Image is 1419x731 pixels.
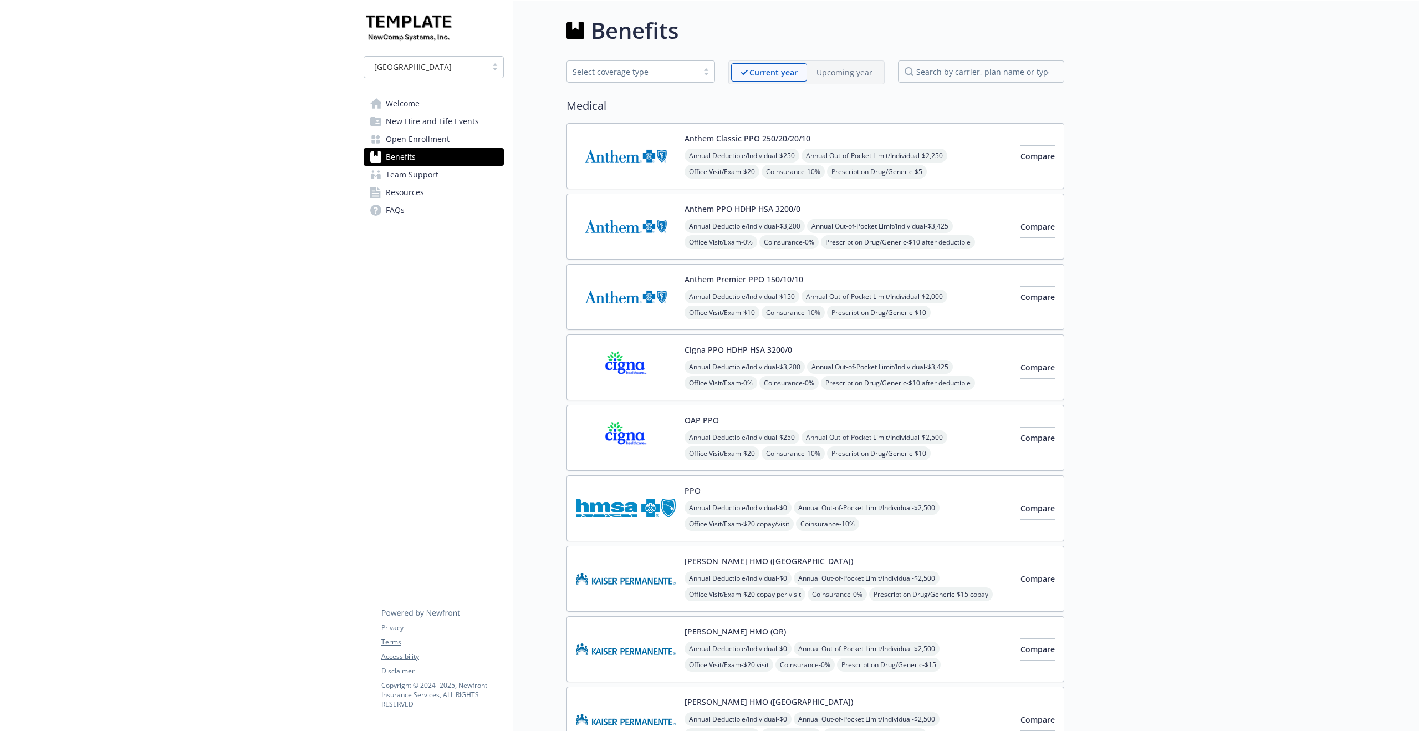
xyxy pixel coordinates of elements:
span: Office Visit/Exam - 0% [685,235,757,249]
button: Compare [1020,568,1055,590]
span: Team Support [386,166,438,184]
h1: Benefits [591,14,678,47]
a: New Hire and Life Events [364,113,504,130]
span: Compare [1020,714,1055,725]
span: Annual Out-of-Pocket Limit/Individual - $3,425 [807,360,953,374]
a: Disclaimer [381,666,503,676]
a: Accessibility [381,652,503,662]
span: Coinsurance - 0% [759,376,819,390]
span: Coinsurance - 10% [762,446,825,460]
span: Coinsurance - 10% [762,165,825,179]
span: Annual Deductible/Individual - $3,200 [685,360,805,374]
span: Compare [1020,151,1055,161]
span: Office Visit/Exam - 0% [685,376,757,390]
span: Annual Deductible/Individual - $0 [685,712,792,726]
button: Anthem Premier PPO 150/10/10 [685,273,803,285]
span: Prescription Drug/Generic - $5 [827,165,927,179]
img: Anthem Blue Cross carrier logo [576,273,676,321]
span: Annual Deductible/Individual - $250 [685,149,799,163]
span: Office Visit/Exam - $20 [685,446,759,460]
a: Team Support [364,166,504,184]
img: CIGNA carrier logo [576,414,676,461]
span: Annual Out-of-Pocket Limit/Individual - $2,500 [802,430,947,444]
span: Compare [1020,433,1055,443]
img: Kaiser Permanente Insurance Company carrier logo [576,555,676,602]
button: Compare [1020,498,1055,520]
span: Coinsurance - 0% [759,235,819,249]
img: Anthem Blue Cross carrier logo [576,133,676,180]
span: Prescription Drug/Generic - $15 [837,658,941,672]
span: Office Visit/Exam - $20 copay/visit [685,517,794,531]
a: Privacy [381,623,503,633]
a: Terms [381,637,503,647]
button: [PERSON_NAME] HMO (OR) [685,626,786,637]
span: New Hire and Life Events [386,113,479,130]
span: Coinsurance - 10% [796,517,859,531]
span: Annual Out-of-Pocket Limit/Individual - $3,425 [807,219,953,233]
p: Current year [749,67,798,78]
button: OAP PPO [685,414,719,426]
span: Annual Out-of-Pocket Limit/Individual - $2,500 [794,571,940,585]
span: Compare [1020,503,1055,514]
span: Annual Out-of-Pocket Limit/Individual - $2,500 [794,501,940,515]
button: Compare [1020,145,1055,167]
input: search by carrier, plan name or type [898,60,1064,83]
span: Office Visit/Exam - $20 copay per visit [685,587,805,601]
img: Hawaii Medical Service Association carrier logo [576,485,676,532]
span: Annual Deductible/Individual - $150 [685,290,799,303]
div: Select coverage type [573,66,692,78]
img: Kaiser Permanente Insurance Company carrier logo [576,626,676,673]
span: Coinsurance - 0% [808,587,867,601]
button: Cigna PPO HDHP HSA 3200/0 [685,344,792,356]
span: Annual Deductible/Individual - $0 [685,642,792,656]
button: [PERSON_NAME] HMO ([GEOGRAPHIC_DATA]) [685,696,853,708]
span: Annual Out-of-Pocket Limit/Individual - $2,500 [794,642,940,656]
button: Anthem PPO HDHP HSA 3200/0 [685,203,800,215]
span: Compare [1020,221,1055,232]
p: Copyright © 2024 - 2025 , Newfront Insurance Services, ALL RIGHTS RESERVED [381,681,503,709]
span: Compare [1020,644,1055,654]
span: Coinsurance - 0% [775,658,835,672]
img: CIGNA carrier logo [576,344,676,391]
a: Welcome [364,95,504,113]
button: PPO [685,485,701,496]
span: Resources [386,184,424,201]
span: Compare [1020,292,1055,302]
span: Annual Out-of-Pocket Limit/Individual - $2,000 [802,290,947,303]
span: Prescription Drug/Generic - $10 after deductible [821,376,975,390]
button: Compare [1020,286,1055,308]
span: Annual Out-of-Pocket Limit/Individual - $2,250 [802,149,947,163]
span: Prescription Drug/Generic - $10 [827,306,931,319]
a: Resources [364,184,504,201]
span: Office Visit/Exam - $10 [685,306,759,319]
span: Welcome [386,95,420,113]
span: Compare [1020,573,1055,584]
span: [GEOGRAPHIC_DATA] [374,61,452,73]
a: Benefits [364,148,504,166]
span: Annual Deductible/Individual - $250 [685,430,799,444]
span: Office Visit/Exam - $20 [685,165,759,179]
button: Anthem Classic PPO 250/20/20/10 [685,133,810,144]
span: Annual Deductible/Individual - $0 [685,501,792,515]
span: Compare [1020,362,1055,373]
span: Office Visit/Exam - $20 visit [685,658,773,672]
span: FAQs [386,201,405,219]
span: Open Enrollment [386,130,450,148]
button: Compare [1020,357,1055,379]
a: FAQs [364,201,504,219]
span: Annual Deductible/Individual - $0 [685,571,792,585]
span: Annual Deductible/Individual - $3,200 [685,219,805,233]
button: Compare [1020,709,1055,731]
p: Upcoming year [816,67,872,78]
span: Benefits [386,148,416,166]
span: Prescription Drug/Generic - $15 copay [869,587,993,601]
span: [GEOGRAPHIC_DATA] [370,61,481,73]
button: [PERSON_NAME] HMO ([GEOGRAPHIC_DATA]) [685,555,853,567]
img: Anthem Blue Cross carrier logo [576,203,676,250]
span: Prescription Drug/Generic - $10 after deductible [821,235,975,249]
h2: Medical [566,98,1064,114]
span: Coinsurance - 10% [762,306,825,319]
button: Compare [1020,638,1055,661]
button: Compare [1020,427,1055,449]
a: Open Enrollment [364,130,504,148]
